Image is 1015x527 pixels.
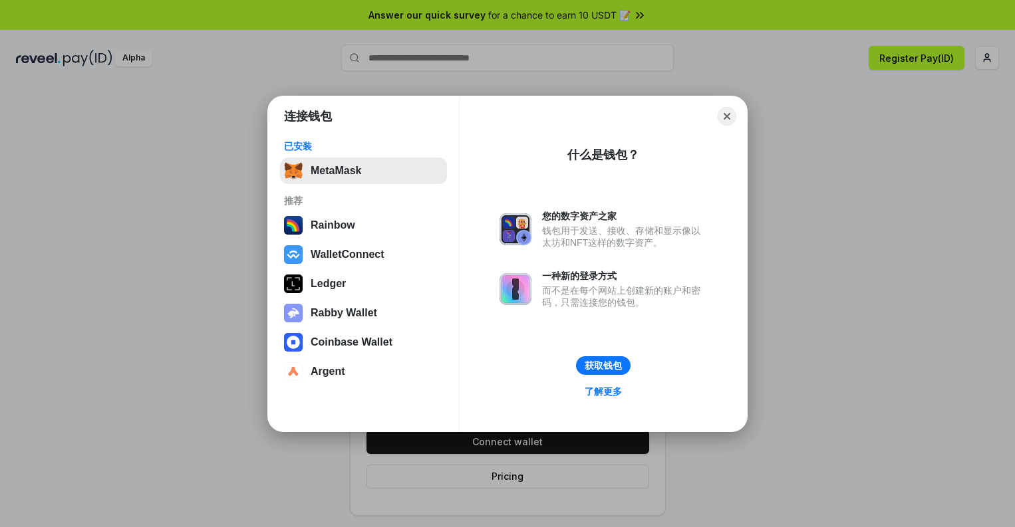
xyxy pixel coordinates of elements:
img: svg+xml,%3Csvg%20width%3D%2228%22%20height%3D%2228%22%20viewBox%3D%220%200%2028%2028%22%20fill%3D... [284,333,303,352]
button: Close [718,107,736,126]
button: Ledger [280,270,447,297]
div: 您的数字资产之家 [542,210,707,222]
img: svg+xml,%3Csvg%20xmlns%3D%22http%3A%2F%2Fwww.w3.org%2F2000%2Fsvg%22%20fill%3D%22none%22%20viewBox... [500,273,531,305]
div: 已安装 [284,140,443,152]
h1: 连接钱包 [284,108,332,124]
a: 了解更多 [577,383,630,400]
div: MetaMask [311,165,361,177]
div: 一种新的登录方式 [542,270,707,282]
img: svg+xml,%3Csvg%20width%3D%22120%22%20height%3D%22120%22%20viewBox%3D%220%200%20120%20120%22%20fil... [284,216,303,235]
div: Rabby Wallet [311,307,377,319]
div: 推荐 [284,195,443,207]
div: 而不是在每个网站上创建新的账户和密码，只需连接您的钱包。 [542,284,707,308]
img: svg+xml,%3Csvg%20fill%3D%22none%22%20height%3D%2233%22%20viewBox%3D%220%200%2035%2033%22%20width%... [284,161,303,180]
button: Rabby Wallet [280,300,447,326]
img: svg+xml,%3Csvg%20xmlns%3D%22http%3A%2F%2Fwww.w3.org%2F2000%2Fsvg%22%20fill%3D%22none%22%20viewBox... [284,304,303,322]
div: Coinbase Wallet [311,336,392,348]
button: 获取钱包 [576,356,631,375]
button: Argent [280,358,447,385]
div: WalletConnect [311,249,384,261]
div: 什么是钱包？ [567,147,639,163]
div: Rainbow [311,219,355,231]
div: 钱包用于发送、接收、存储和显示像以太坊和NFT这样的数字资产。 [542,225,707,249]
button: WalletConnect [280,241,447,268]
button: Rainbow [280,212,447,239]
button: Coinbase Wallet [280,329,447,356]
img: svg+xml,%3Csvg%20xmlns%3D%22http%3A%2F%2Fwww.w3.org%2F2000%2Fsvg%22%20fill%3D%22none%22%20viewBox... [500,213,531,245]
button: MetaMask [280,158,447,184]
img: svg+xml,%3Csvg%20xmlns%3D%22http%3A%2F%2Fwww.w3.org%2F2000%2Fsvg%22%20width%3D%2228%22%20height%3... [284,274,303,293]
img: svg+xml,%3Csvg%20width%3D%2228%22%20height%3D%2228%22%20viewBox%3D%220%200%2028%2028%22%20fill%3D... [284,362,303,381]
div: 获取钱包 [585,360,622,371]
div: Argent [311,366,345,377]
img: svg+xml,%3Csvg%20width%3D%2228%22%20height%3D%2228%22%20viewBox%3D%220%200%2028%2028%22%20fill%3D... [284,245,303,264]
div: 了解更多 [585,385,622,397]
div: Ledger [311,278,346,290]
